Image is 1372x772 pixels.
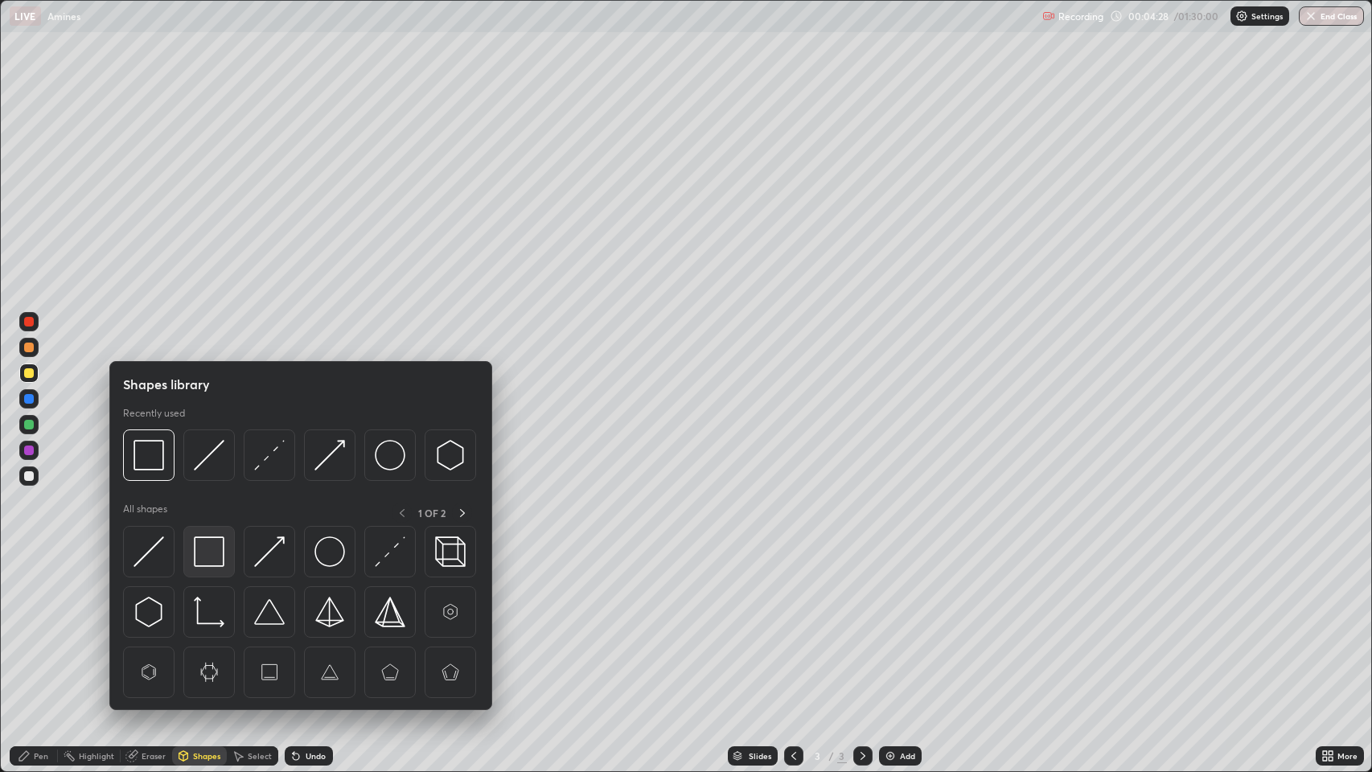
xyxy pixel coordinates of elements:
[47,10,80,23] p: Amines
[314,597,345,627] img: svg+xml;charset=utf-8,%3Csvg%20xmlns%3D%22http%3A%2F%2Fwww.w3.org%2F2000%2Fsvg%22%20width%3D%2234...
[375,440,405,470] img: svg+xml;charset=utf-8,%3Csvg%20xmlns%3D%22http%3A%2F%2Fwww.w3.org%2F2000%2Fsvg%22%20width%3D%2236...
[142,752,166,760] div: Eraser
[123,375,210,394] h5: Shapes library
[194,657,224,688] img: svg+xml;charset=utf-8,%3Csvg%20xmlns%3D%22http%3A%2F%2Fwww.w3.org%2F2000%2Fsvg%22%20width%3D%2265...
[1042,10,1055,23] img: recording.375f2c34.svg
[837,749,847,763] div: 3
[810,751,826,761] div: 3
[435,536,466,567] img: svg+xml;charset=utf-8,%3Csvg%20xmlns%3D%22http%3A%2F%2Fwww.w3.org%2F2000%2Fsvg%22%20width%3D%2235...
[829,751,834,761] div: /
[123,407,185,420] p: Recently used
[749,752,771,760] div: Slides
[123,503,167,523] p: All shapes
[134,440,164,470] img: svg+xml;charset=utf-8,%3Csvg%20xmlns%3D%22http%3A%2F%2Fwww.w3.org%2F2000%2Fsvg%22%20width%3D%2234...
[418,507,446,519] p: 1 OF 2
[134,657,164,688] img: svg+xml;charset=utf-8,%3Csvg%20xmlns%3D%22http%3A%2F%2Fwww.w3.org%2F2000%2Fsvg%22%20width%3D%2265...
[314,536,345,567] img: svg+xml;charset=utf-8,%3Csvg%20xmlns%3D%22http%3A%2F%2Fwww.w3.org%2F2000%2Fsvg%22%20width%3D%2236...
[1058,10,1103,23] p: Recording
[375,536,405,567] img: svg+xml;charset=utf-8,%3Csvg%20xmlns%3D%22http%3A%2F%2Fwww.w3.org%2F2000%2Fsvg%22%20width%3D%2230...
[435,657,466,688] img: svg+xml;charset=utf-8,%3Csvg%20xmlns%3D%22http%3A%2F%2Fwww.w3.org%2F2000%2Fsvg%22%20width%3D%2265...
[306,752,326,760] div: Undo
[900,752,915,760] div: Add
[14,10,36,23] p: LIVE
[375,657,405,688] img: svg+xml;charset=utf-8,%3Csvg%20xmlns%3D%22http%3A%2F%2Fwww.w3.org%2F2000%2Fsvg%22%20width%3D%2265...
[134,597,164,627] img: svg+xml;charset=utf-8,%3Csvg%20xmlns%3D%22http%3A%2F%2Fwww.w3.org%2F2000%2Fsvg%22%20width%3D%2230...
[34,752,48,760] div: Pen
[248,752,272,760] div: Select
[194,440,224,470] img: svg+xml;charset=utf-8,%3Csvg%20xmlns%3D%22http%3A%2F%2Fwww.w3.org%2F2000%2Fsvg%22%20width%3D%2230...
[194,597,224,627] img: svg+xml;charset=utf-8,%3Csvg%20xmlns%3D%22http%3A%2F%2Fwww.w3.org%2F2000%2Fsvg%22%20width%3D%2233...
[884,749,897,762] img: add-slide-button
[254,597,285,627] img: svg+xml;charset=utf-8,%3Csvg%20xmlns%3D%22http%3A%2F%2Fwww.w3.org%2F2000%2Fsvg%22%20width%3D%2238...
[134,536,164,567] img: svg+xml;charset=utf-8,%3Csvg%20xmlns%3D%22http%3A%2F%2Fwww.w3.org%2F2000%2Fsvg%22%20width%3D%2230...
[314,440,345,470] img: svg+xml;charset=utf-8,%3Csvg%20xmlns%3D%22http%3A%2F%2Fwww.w3.org%2F2000%2Fsvg%22%20width%3D%2230...
[79,752,114,760] div: Highlight
[254,657,285,688] img: svg+xml;charset=utf-8,%3Csvg%20xmlns%3D%22http%3A%2F%2Fwww.w3.org%2F2000%2Fsvg%22%20width%3D%2265...
[1304,10,1317,23] img: end-class-cross
[1235,10,1248,23] img: class-settings-icons
[1337,752,1358,760] div: More
[435,440,466,470] img: svg+xml;charset=utf-8,%3Csvg%20xmlns%3D%22http%3A%2F%2Fwww.w3.org%2F2000%2Fsvg%22%20width%3D%2230...
[435,597,466,627] img: svg+xml;charset=utf-8,%3Csvg%20xmlns%3D%22http%3A%2F%2Fwww.w3.org%2F2000%2Fsvg%22%20width%3D%2265...
[254,536,285,567] img: svg+xml;charset=utf-8,%3Csvg%20xmlns%3D%22http%3A%2F%2Fwww.w3.org%2F2000%2Fsvg%22%20width%3D%2230...
[1251,12,1283,20] p: Settings
[314,657,345,688] img: svg+xml;charset=utf-8,%3Csvg%20xmlns%3D%22http%3A%2F%2Fwww.w3.org%2F2000%2Fsvg%22%20width%3D%2265...
[1299,6,1364,26] button: End Class
[194,536,224,567] img: svg+xml;charset=utf-8,%3Csvg%20xmlns%3D%22http%3A%2F%2Fwww.w3.org%2F2000%2Fsvg%22%20width%3D%2234...
[375,597,405,627] img: svg+xml;charset=utf-8,%3Csvg%20xmlns%3D%22http%3A%2F%2Fwww.w3.org%2F2000%2Fsvg%22%20width%3D%2234...
[254,440,285,470] img: svg+xml;charset=utf-8,%3Csvg%20xmlns%3D%22http%3A%2F%2Fwww.w3.org%2F2000%2Fsvg%22%20width%3D%2230...
[193,752,220,760] div: Shapes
